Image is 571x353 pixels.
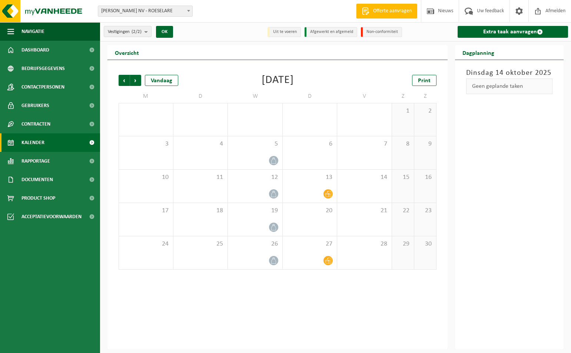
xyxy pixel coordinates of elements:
div: [DATE] [262,75,294,86]
span: 30 [418,240,432,248]
iframe: chat widget [4,337,124,353]
span: 2 [418,107,432,115]
span: Navigatie [21,22,44,41]
span: 7 [341,140,388,148]
span: 15 [396,173,410,182]
span: 26 [232,240,279,248]
span: 22 [396,207,410,215]
span: Acceptatievoorwaarden [21,207,82,226]
a: Extra taak aanvragen [458,26,568,38]
h2: Dagplanning [455,45,502,60]
span: 23 [418,207,432,215]
span: 11 [177,173,224,182]
span: Rapportage [21,152,50,170]
span: Contactpersonen [21,78,64,96]
span: Print [418,78,431,84]
span: 6 [286,140,333,148]
span: Offerte aanvragen [371,7,414,15]
span: Documenten [21,170,53,189]
div: Geen geplande taken [466,79,552,94]
span: 5 [232,140,279,148]
td: D [283,90,338,103]
td: W [228,90,283,103]
button: Vestigingen(2/2) [104,26,152,37]
span: 20 [286,207,333,215]
span: 9 [418,140,432,148]
td: Z [392,90,414,103]
li: Afgewerkt en afgemeld [305,27,357,37]
span: LUCIEN BERTELOOT NV - ROESELARE [98,6,193,17]
span: 10 [123,173,169,182]
h3: Dinsdag 14 oktober 2025 [466,67,552,79]
h2: Overzicht [107,45,146,60]
span: 17 [123,207,169,215]
span: 4 [177,140,224,148]
button: OK [156,26,173,38]
span: Contracten [21,115,50,133]
span: Product Shop [21,189,55,207]
td: Z [414,90,436,103]
span: Gebruikers [21,96,49,115]
span: Dashboard [21,41,49,59]
span: 24 [123,240,169,248]
span: 21 [341,207,388,215]
span: 13 [286,173,333,182]
span: 18 [177,207,224,215]
span: 12 [232,173,279,182]
td: M [119,90,173,103]
span: Volgende [130,75,141,86]
li: Non-conformiteit [361,27,402,37]
span: Bedrijfsgegevens [21,59,65,78]
span: 25 [177,240,224,248]
count: (2/2) [132,29,142,34]
li: Uit te voeren [268,27,301,37]
td: V [337,90,392,103]
span: 14 [341,173,388,182]
span: 8 [396,140,410,148]
span: Vorige [119,75,130,86]
span: 16 [418,173,432,182]
a: Offerte aanvragen [356,4,417,19]
span: 1 [396,107,410,115]
span: 3 [123,140,169,148]
span: 27 [286,240,333,248]
span: 29 [396,240,410,248]
span: Vestigingen [108,26,142,37]
span: 19 [232,207,279,215]
a: Print [412,75,436,86]
td: D [173,90,228,103]
span: Kalender [21,133,44,152]
div: Vandaag [145,75,178,86]
span: 28 [341,240,388,248]
span: LUCIEN BERTELOOT NV - ROESELARE [98,6,192,16]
